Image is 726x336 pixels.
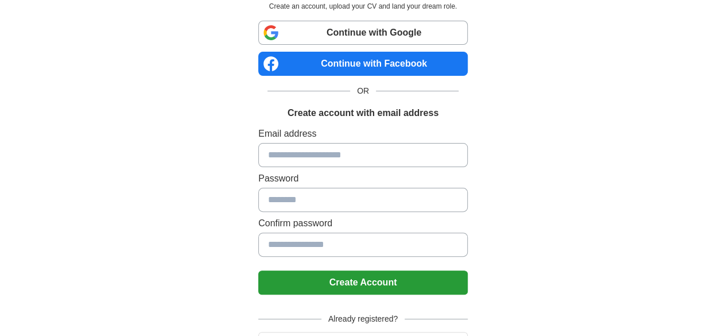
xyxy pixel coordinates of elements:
[321,313,405,325] span: Already registered?
[258,217,468,230] label: Confirm password
[288,106,438,120] h1: Create account with email address
[261,1,465,11] p: Create an account, upload your CV and land your dream role.
[350,85,376,97] span: OR
[258,172,468,186] label: Password
[258,127,468,141] label: Email address
[258,271,468,295] button: Create Account
[258,52,468,76] a: Continue with Facebook
[258,21,468,45] a: Continue with Google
